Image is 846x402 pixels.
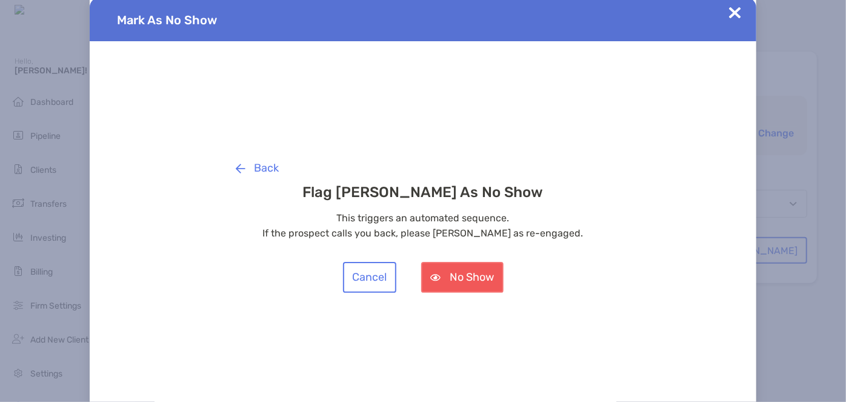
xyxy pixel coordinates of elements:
p: If the prospect calls you back, please [PERSON_NAME] as re-engaged. [226,226,620,241]
img: button icon [236,164,245,173]
span: Mark As No Show [117,13,217,27]
img: button icon [430,274,441,281]
h3: Flag [PERSON_NAME] As No Show [226,184,620,201]
img: Close Updates Zoe [729,7,741,19]
p: This triggers an automated sequence. [226,210,620,226]
button: Cancel [343,262,396,293]
button: Back [226,153,288,184]
button: No Show [421,262,504,293]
